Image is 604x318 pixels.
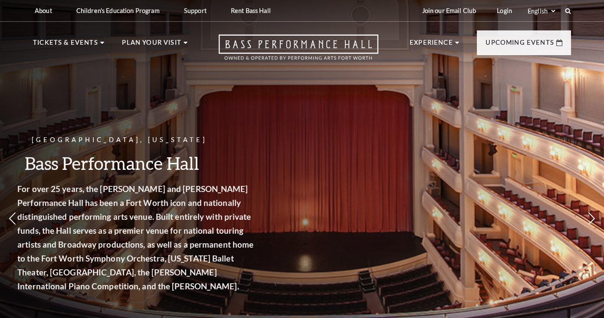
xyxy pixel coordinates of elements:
strong: For over 25 years, the [PERSON_NAME] and [PERSON_NAME] Performance Hall has been a Fort Worth ico... [35,184,271,291]
p: About [35,7,52,14]
select: Select: [526,7,557,15]
p: Experience [410,37,453,53]
p: Upcoming Events [486,37,554,53]
p: Children's Education Program [76,7,160,14]
p: Support [184,7,207,14]
p: Tickets & Events [33,37,98,53]
h3: Bass Performance Hall [35,152,273,174]
p: [GEOGRAPHIC_DATA], [US_STATE] [35,135,273,146]
p: Rent Bass Hall [231,7,271,14]
p: Plan Your Visit [122,37,181,53]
